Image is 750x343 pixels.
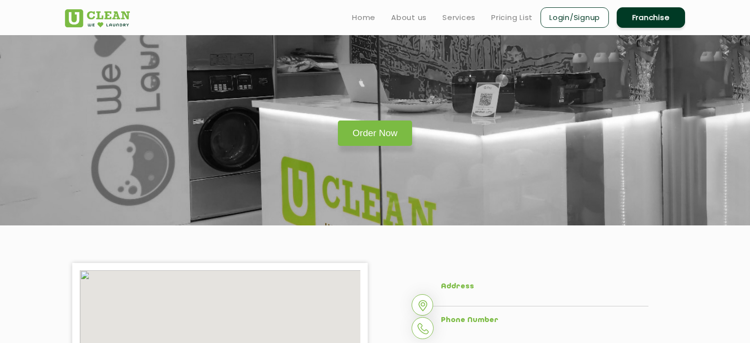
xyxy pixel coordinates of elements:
[441,316,648,325] h5: Phone Number
[352,12,375,23] a: Home
[338,121,412,146] a: Order Now
[442,12,476,23] a: Services
[617,7,685,28] a: Franchise
[65,9,130,27] img: UClean Laundry and Dry Cleaning
[491,12,533,23] a: Pricing List
[391,12,427,23] a: About us
[441,282,648,291] h5: Address
[541,7,609,28] a: Login/Signup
